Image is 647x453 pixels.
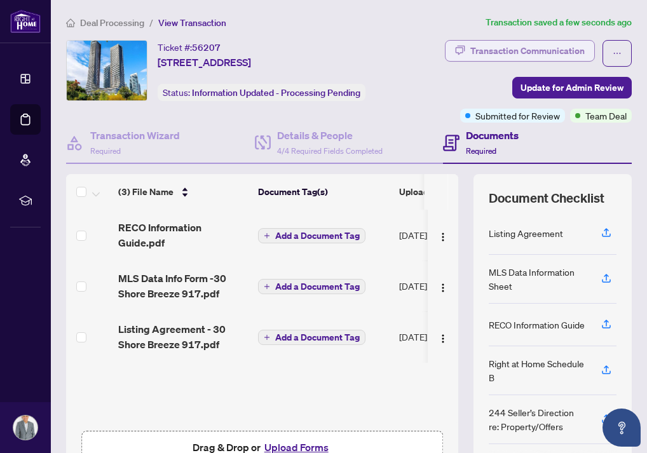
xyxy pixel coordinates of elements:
[475,109,560,123] span: Submitted for Review
[13,416,37,440] img: Profile Icon
[158,84,365,101] div: Status:
[264,233,270,239] span: plus
[258,228,365,243] button: Add a Document Tag
[489,226,563,240] div: Listing Agreement
[67,41,147,100] img: IMG-W12446477_1.jpg
[192,87,360,98] span: Information Updated - Processing Pending
[438,334,448,344] img: Logo
[394,174,483,210] th: Upload Date
[264,283,270,290] span: plus
[433,327,453,347] button: Logo
[158,17,226,29] span: View Transaction
[149,15,153,30] li: /
[10,10,41,33] img: logo
[489,356,586,384] div: Right at Home Schedule B
[433,225,453,245] button: Logo
[394,311,483,362] td: [DATE]
[489,318,585,332] div: RECO Information Guide
[192,42,221,53] span: 56207
[253,174,394,210] th: Document Tag(s)
[466,146,496,156] span: Required
[80,17,144,29] span: Deal Processing
[258,330,365,345] button: Add a Document Tag
[433,276,453,296] button: Logo
[118,185,174,199] span: (3) File Name
[258,279,365,294] button: Add a Document Tag
[258,227,365,244] button: Add a Document Tag
[113,174,253,210] th: (3) File Name
[277,146,383,156] span: 4/4 Required Fields Completed
[118,321,248,352] span: Listing Agreement - 30 Shore Breeze 917.pdf
[470,41,585,61] div: Transaction Communication
[585,109,627,123] span: Team Deal
[118,220,248,250] span: RECO Information Guide.pdf
[275,231,360,240] span: Add a Document Tag
[394,260,483,311] td: [DATE]
[275,333,360,342] span: Add a Document Tag
[466,128,519,143] h4: Documents
[258,278,365,295] button: Add a Document Tag
[489,189,604,207] span: Document Checklist
[158,55,251,70] span: [STREET_ADDRESS]
[445,40,595,62] button: Transaction Communication
[264,334,270,341] span: plus
[158,40,221,55] div: Ticket #:
[258,329,365,346] button: Add a Document Tag
[394,210,483,260] td: [DATE]
[277,128,383,143] h4: Details & People
[66,18,75,27] span: home
[438,283,448,293] img: Logo
[512,77,632,98] button: Update for Admin Review
[603,409,641,447] button: Open asap
[489,405,586,433] div: 244 Seller’s Direction re: Property/Offers
[90,128,180,143] h4: Transaction Wizard
[486,15,632,30] article: Transaction saved a few seconds ago
[399,185,450,199] span: Upload Date
[90,146,121,156] span: Required
[489,265,586,293] div: MLS Data Information Sheet
[521,78,623,98] span: Update for Admin Review
[275,282,360,291] span: Add a Document Tag
[613,49,622,58] span: ellipsis
[438,232,448,242] img: Logo
[118,271,248,301] span: MLS Data Info Form -30 Shore Breeze 917.pdf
